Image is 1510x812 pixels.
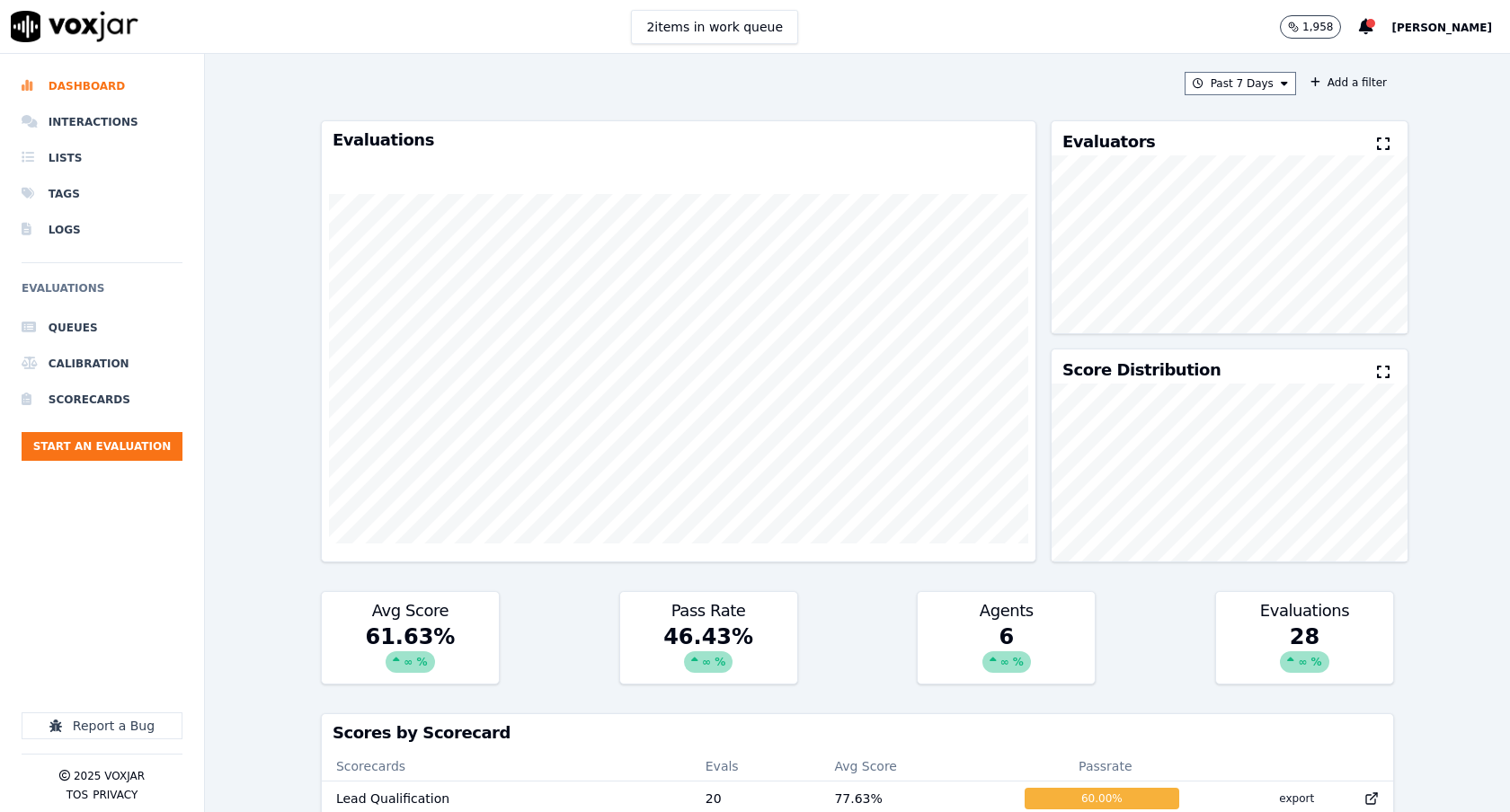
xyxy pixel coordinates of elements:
[322,622,499,684] div: 61.63 %
[982,651,1031,673] div: ∞ %
[22,104,182,140] a: Interactions
[333,132,1025,148] h3: Evaluations
[67,788,88,802] button: TOS
[22,278,182,310] h6: Evaluations
[22,212,182,248] a: Logs
[1062,134,1155,150] h3: Evaluators
[620,622,797,684] div: 46.43 %
[74,769,145,783] p: 2025 Voxjar
[1280,15,1341,39] button: 1,958
[93,788,138,802] button: Privacy
[1227,603,1382,619] h3: Evaluations
[1302,20,1333,34] p: 1,958
[1062,362,1221,378] h3: Score Distribution
[684,651,733,673] div: ∞ %
[691,752,821,781] th: Evals
[928,603,1084,619] h3: Agents
[1303,72,1394,93] button: Add a filter
[918,622,1095,684] div: 6
[820,752,1010,781] th: Avg Score
[1025,788,1178,809] div: 60.00 %
[1010,752,1200,781] th: Passrate
[322,752,691,781] th: Scorecards
[22,346,182,382] a: Calibration
[11,11,138,42] img: voxjar logo
[22,68,182,104] a: Dashboard
[386,651,434,673] div: ∞ %
[1216,622,1393,684] div: 28
[333,725,1382,741] h3: Scores by Scorecard
[1391,22,1492,34] span: [PERSON_NAME]
[1391,16,1510,38] button: [PERSON_NAME]
[1185,72,1296,95] button: Past 7 Days
[22,432,182,461] button: Start an Evaluation
[1280,15,1359,39] button: 1,958
[22,382,182,418] a: Scorecards
[22,310,182,346] a: Queues
[1280,651,1328,673] div: ∞ %
[22,140,182,176] a: Lists
[22,712,182,739] button: Report a Bug
[631,10,798,44] button: 2items in work queue
[631,603,786,619] h3: Pass Rate
[22,176,182,212] a: Tags
[333,603,488,619] h3: Avg Score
